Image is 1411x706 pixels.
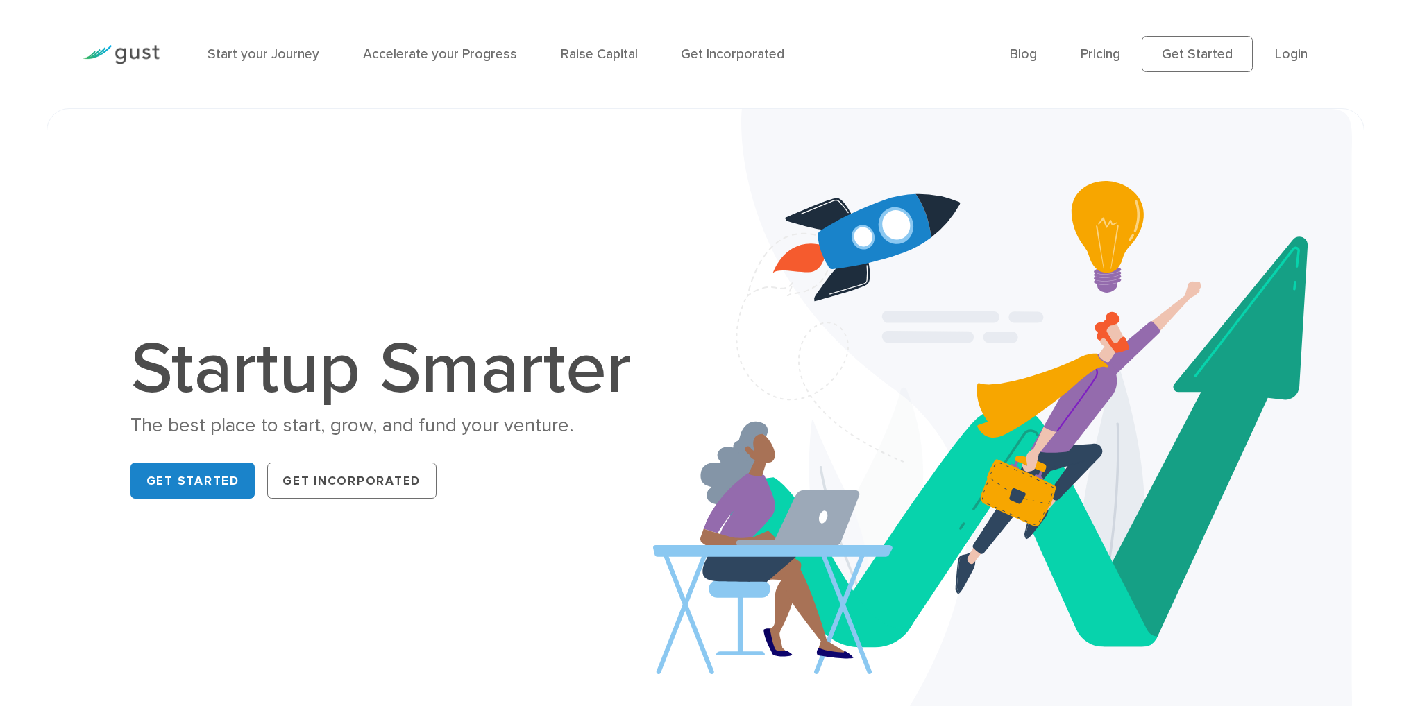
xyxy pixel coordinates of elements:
h1: Startup Smarter [130,334,648,406]
div: The best place to start, grow, and fund your venture. [130,413,648,439]
a: Blog [1010,46,1037,62]
a: Get Incorporated [267,463,437,499]
a: Get Incorporated [681,46,784,62]
a: Accelerate your Progress [363,46,517,62]
a: Get Started [1142,36,1253,72]
a: Pricing [1081,46,1120,62]
a: Get Started [130,463,255,499]
a: Start your Journey [208,46,319,62]
a: Login [1275,46,1308,62]
img: Gust Logo [82,45,160,64]
a: Raise Capital [561,46,638,62]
